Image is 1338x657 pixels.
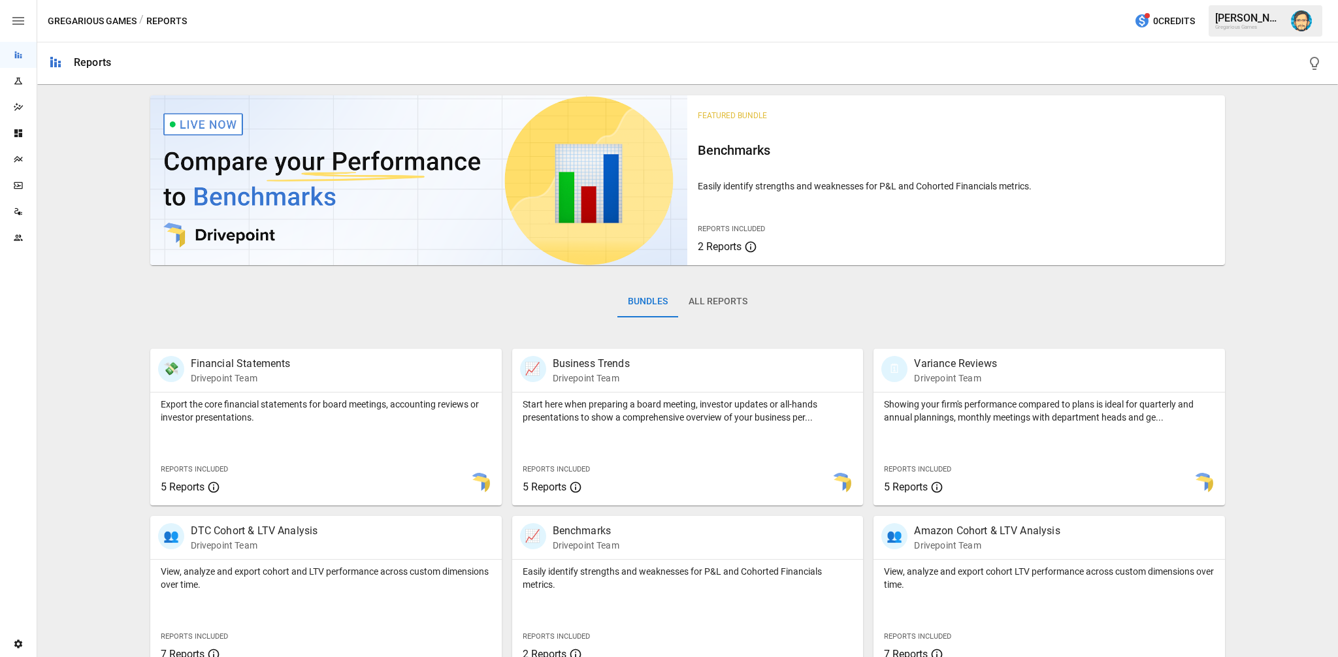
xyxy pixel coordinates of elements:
span: Reports Included [884,632,951,641]
span: Featured Bundle [698,111,767,120]
span: 0 Credits [1153,13,1195,29]
p: Drivepoint Team [191,372,291,385]
p: Business Trends [553,356,630,372]
p: Variance Reviews [914,356,996,372]
div: 👥 [881,523,907,549]
span: 5 Reports [523,481,566,493]
button: Gregarious Games [48,13,137,29]
p: Benchmarks [553,523,619,539]
span: Reports Included [523,632,590,641]
img: video thumbnail [150,95,688,265]
div: / [139,13,144,29]
div: 📈 [520,356,546,382]
p: Drivepoint Team [191,539,318,552]
p: View, analyze and export cohort and LTV performance across custom dimensions over time. [161,565,491,591]
div: Reports [74,56,111,69]
p: View, analyze and export cohort LTV performance across custom dimensions over time. [884,565,1215,591]
p: Financial Statements [191,356,291,372]
button: Dana Basken [1283,3,1320,39]
div: Gregarious Games [1215,24,1283,30]
span: 2 Reports [698,240,742,253]
p: DTC Cohort & LTV Analysis [191,523,318,539]
span: Reports Included [523,465,590,473]
p: Easily identify strengths and weaknesses for P&L and Cohorted Financials metrics. [523,565,853,591]
p: Drivepoint Team [553,372,630,385]
img: Dana Basken [1291,10,1312,31]
p: Drivepoint Team [914,372,996,385]
img: smart model [469,473,490,494]
div: 🗓 [881,356,907,382]
p: Start here when preparing a board meeting, investor updates or all-hands presentations to show a ... [523,398,853,424]
p: Export the core financial statements for board meetings, accounting reviews or investor presentat... [161,398,491,424]
button: 0Credits [1129,9,1200,33]
span: Reports Included [884,465,951,473]
span: Reports Included [161,465,228,473]
div: [PERSON_NAME] [1215,12,1283,24]
span: 5 Reports [161,481,204,493]
p: Amazon Cohort & LTV Analysis [914,523,1060,539]
img: smart model [830,473,851,494]
span: 5 Reports [884,481,928,493]
span: Reports Included [161,632,228,641]
span: Reports Included [698,225,765,233]
div: 👥 [158,523,184,549]
div: 📈 [520,523,546,549]
button: All Reports [678,286,758,317]
p: Easily identify strengths and weaknesses for P&L and Cohorted Financials metrics. [698,180,1215,193]
button: Bundles [617,286,678,317]
p: Drivepoint Team [553,539,619,552]
div: 💸 [158,356,184,382]
img: smart model [1192,473,1213,494]
h6: Benchmarks [698,140,1215,161]
p: Drivepoint Team [914,539,1060,552]
p: Showing your firm's performance compared to plans is ideal for quarterly and annual plannings, mo... [884,398,1215,424]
